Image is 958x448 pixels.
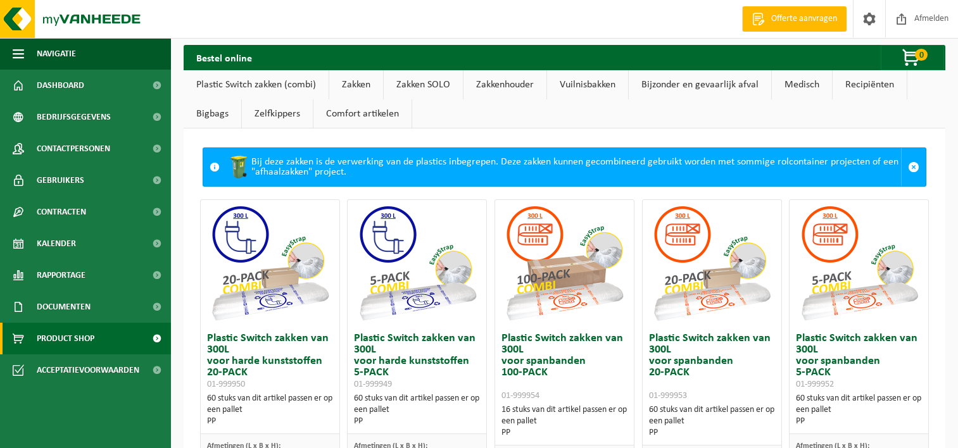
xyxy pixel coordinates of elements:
a: Sluit melding [901,148,926,186]
span: 01-999950 [207,380,245,389]
img: 01-999952 [796,200,923,327]
span: Contracten [37,196,86,228]
a: Bijzonder en gevaarlijk afval [629,70,771,99]
img: WB-0240-HPE-GN-50.png [226,154,251,180]
span: Gebruikers [37,165,84,196]
div: 16 stuks van dit artikel passen er op een pallet [501,404,627,439]
img: 01-999950 [206,200,333,327]
div: Bij deze zakken is de verwerking van de plastics inbegrepen. Deze zakken kunnen gecombineerd gebr... [226,148,901,186]
span: Navigatie [37,38,76,70]
a: Zakken SOLO [384,70,463,99]
span: Dashboard [37,70,84,101]
img: 01-999954 [501,200,627,327]
span: Documenten [37,291,91,323]
div: 60 stuks van dit artikel passen er op een pallet [649,404,775,439]
div: PP [649,427,775,439]
span: 01-999952 [796,380,834,389]
a: Recipiënten [833,70,907,99]
h3: Plastic Switch zakken van 300L voor spanbanden 5-PACK [796,333,922,390]
a: Offerte aanvragen [742,6,847,32]
div: 60 stuks van dit artikel passen er op een pallet [354,393,480,427]
h3: Plastic Switch zakken van 300L voor harde kunststoffen 20-PACK [207,333,333,390]
img: 01-999953 [648,200,775,327]
span: 0 [915,49,928,61]
span: Kalender [37,228,76,259]
a: Plastic Switch zakken (combi) [184,70,329,99]
div: 60 stuks van dit artikel passen er op een pallet [207,393,333,427]
span: Acceptatievoorwaarden [37,354,139,386]
span: Rapportage [37,259,85,291]
a: Vuilnisbakken [547,70,628,99]
span: Product Shop [37,323,94,354]
img: 01-999949 [354,200,481,327]
button: 0 [881,45,944,70]
span: 01-999953 [649,391,687,401]
span: Contactpersonen [37,133,110,165]
a: Zelfkippers [242,99,313,128]
h3: Plastic Switch zakken van 300L voor harde kunststoffen 5-PACK [354,333,480,390]
a: Comfort artikelen [313,99,412,128]
span: Offerte aanvragen [768,13,840,25]
div: PP [207,416,333,427]
h3: Plastic Switch zakken van 300L voor spanbanden 20-PACK [649,333,775,401]
div: PP [796,416,922,427]
div: PP [501,427,627,439]
h2: Bestel online [184,45,265,70]
h3: Plastic Switch zakken van 300L voor spanbanden 100-PACK [501,333,627,401]
div: PP [354,416,480,427]
span: 01-999954 [501,391,539,401]
span: 01-999949 [354,380,392,389]
a: Bigbags [184,99,241,128]
div: 60 stuks van dit artikel passen er op een pallet [796,393,922,427]
span: Bedrijfsgegevens [37,101,111,133]
a: Medisch [772,70,832,99]
a: Zakkenhouder [463,70,546,99]
a: Zakken [329,70,383,99]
